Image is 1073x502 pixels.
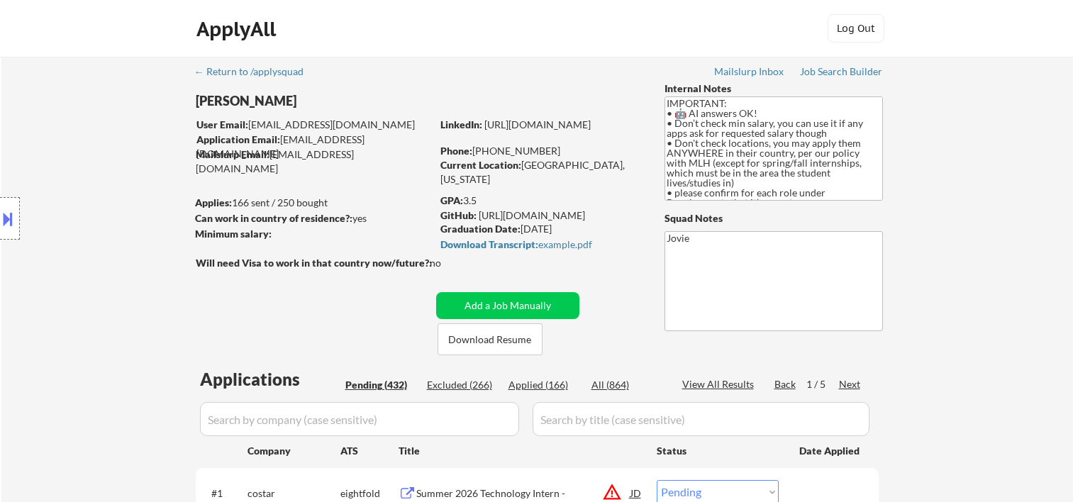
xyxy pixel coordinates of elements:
[774,377,797,391] div: Back
[440,194,643,208] div: 3.5
[799,444,862,458] div: Date Applied
[602,482,622,502] button: warning_amber
[200,402,519,436] input: Search by company (case sensitive)
[440,194,463,206] strong: GPA:
[665,82,883,96] div: Internal Notes
[248,444,340,458] div: Company
[195,211,427,225] div: yes
[806,377,839,391] div: 1 / 5
[828,14,884,43] button: Log Out
[479,209,585,221] a: [URL][DOMAIN_NAME]
[196,17,280,41] div: ApplyAll
[533,402,869,436] input: Search by title (case sensitive)
[438,323,543,355] button: Download Resume
[440,144,641,158] div: [PHONE_NUMBER]
[248,486,340,501] div: costar
[427,378,498,392] div: Excluded (266)
[340,486,399,501] div: eightfold
[508,378,579,392] div: Applied (166)
[714,67,785,77] div: Mailslurp Inbox
[430,256,470,270] div: no
[440,222,641,236] div: [DATE]
[195,196,431,210] div: 166 sent / 250 bought
[682,377,758,391] div: View All Results
[440,240,638,250] div: example.pdf
[591,378,662,392] div: All (864)
[440,145,472,157] strong: Phone:
[839,377,862,391] div: Next
[196,147,431,175] div: [EMAIL_ADDRESS][DOMAIN_NAME]
[345,378,416,392] div: Pending (432)
[211,486,236,501] div: #1
[436,292,579,319] button: Add a Job Manually
[440,223,521,235] strong: Graduation Date:
[440,158,641,186] div: [GEOGRAPHIC_DATA], [US_STATE]
[196,133,431,160] div: [EMAIL_ADDRESS][DOMAIN_NAME]
[195,212,352,224] strong: Can work in country of residence?:
[440,239,638,253] a: Download Transcript:example.pdf
[714,66,785,80] a: Mailslurp Inbox
[340,444,399,458] div: ATS
[800,67,883,77] div: Job Search Builder
[440,209,477,221] strong: GitHub:
[196,92,487,110] div: [PERSON_NAME]
[200,371,340,388] div: Applications
[665,211,883,225] div: Squad Notes
[800,66,883,80] a: Job Search Builder
[657,437,779,463] div: Status
[196,257,432,269] strong: Will need Visa to work in that country now/future?:
[399,444,643,458] div: Title
[440,238,538,250] strong: Download Transcript:
[194,66,317,80] a: ← Return to /applysquad
[440,159,521,171] strong: Current Location:
[194,67,317,77] div: ← Return to /applysquad
[196,118,431,132] div: [EMAIL_ADDRESS][DOMAIN_NAME]
[484,118,591,130] a: [URL][DOMAIN_NAME]
[440,118,482,130] strong: LinkedIn:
